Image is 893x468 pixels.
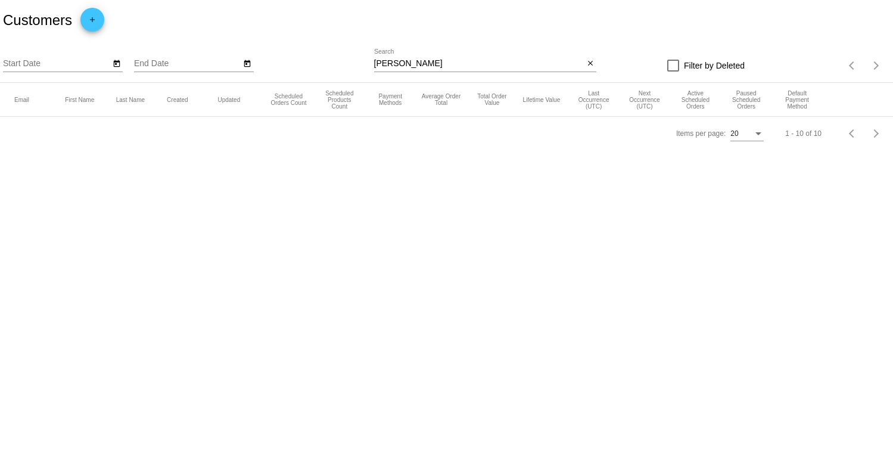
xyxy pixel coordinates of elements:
[217,96,240,103] button: Change sorting for UpdatedUtc
[864,122,888,145] button: Next page
[730,129,738,138] span: 20
[676,129,726,138] div: Items per page:
[65,96,94,103] button: Change sorting for FirstName
[841,122,864,145] button: Previous page
[371,93,410,106] button: Change sorting for PaymentMethodsCount
[472,93,512,106] button: Change sorting for TotalScheduledOrderValue
[785,129,822,138] div: 1 - 10 of 10
[777,90,817,110] button: Change sorting for DefaultPaymentMethod
[586,59,595,69] mat-icon: close
[676,90,715,110] button: Change sorting for ActiveScheduledOrdersCount
[584,58,596,70] button: Clear
[14,96,29,103] button: Change sorting for Email
[241,57,254,69] button: Open calendar
[85,16,99,30] mat-icon: add
[684,58,745,73] span: Filter by Deleted
[421,93,461,106] button: Change sorting for AverageScheduledOrderTotal
[574,90,614,110] button: Change sorting for LastScheduledOrderOccurrenceUtc
[134,59,241,69] input: End Date
[730,130,764,138] mat-select: Items per page:
[319,90,359,110] button: Change sorting for TotalProductsScheduledCount
[624,90,664,110] button: Change sorting for NextScheduledOrderOccurrenceUtc
[864,54,888,78] button: Next page
[3,59,110,69] input: Start Date
[110,57,123,69] button: Open calendar
[841,54,864,78] button: Previous page
[523,96,561,103] button: Change sorting for ScheduledOrderLTV
[374,59,584,69] input: Search
[269,93,309,106] button: Change sorting for TotalScheduledOrdersCount
[3,12,72,29] h2: Customers
[167,96,188,103] button: Change sorting for CreatedUtc
[726,90,766,110] button: Change sorting for PausedScheduledOrdersCount
[116,96,145,103] button: Change sorting for LastName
